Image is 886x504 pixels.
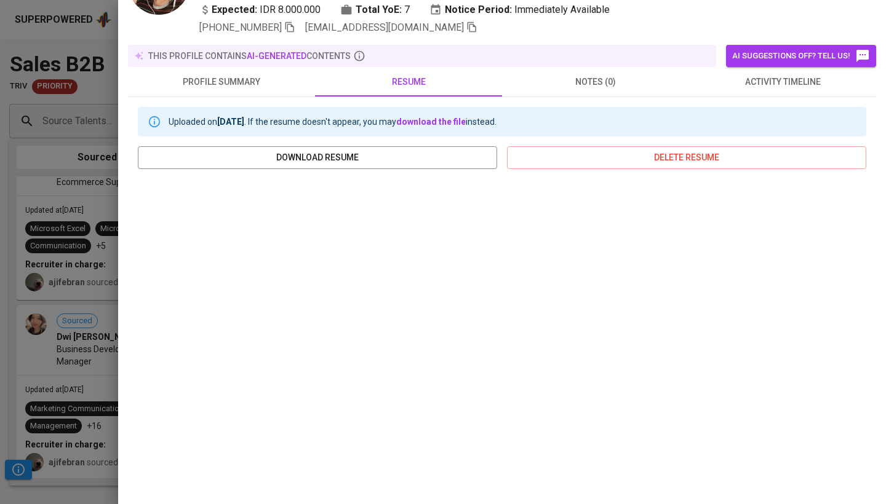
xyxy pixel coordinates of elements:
[135,74,308,90] span: profile summary
[429,2,610,17] div: Immediately Available
[148,150,487,165] span: download resume
[199,22,282,33] span: [PHONE_NUMBER]
[732,49,870,63] span: AI suggestions off? Tell us!
[305,22,464,33] span: [EMAIL_ADDRESS][DOMAIN_NAME]
[696,74,869,90] span: activity timeline
[726,45,876,67] button: AI suggestions off? Tell us!
[217,117,244,127] b: [DATE]
[445,2,512,17] b: Notice Period:
[138,146,497,169] button: download resume
[148,50,351,62] p: this profile contains contents
[509,74,682,90] span: notes (0)
[396,117,466,127] a: download the file
[247,51,306,61] span: AI-generated
[517,150,856,165] span: delete resume
[322,74,495,90] span: resume
[169,111,497,133] div: Uploaded on . If the resume doesn't appear, you may instead.
[212,2,257,17] b: Expected:
[356,2,402,17] b: Total YoE:
[507,146,866,169] button: delete resume
[404,2,410,17] span: 7
[199,2,321,17] div: IDR 8.000.000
